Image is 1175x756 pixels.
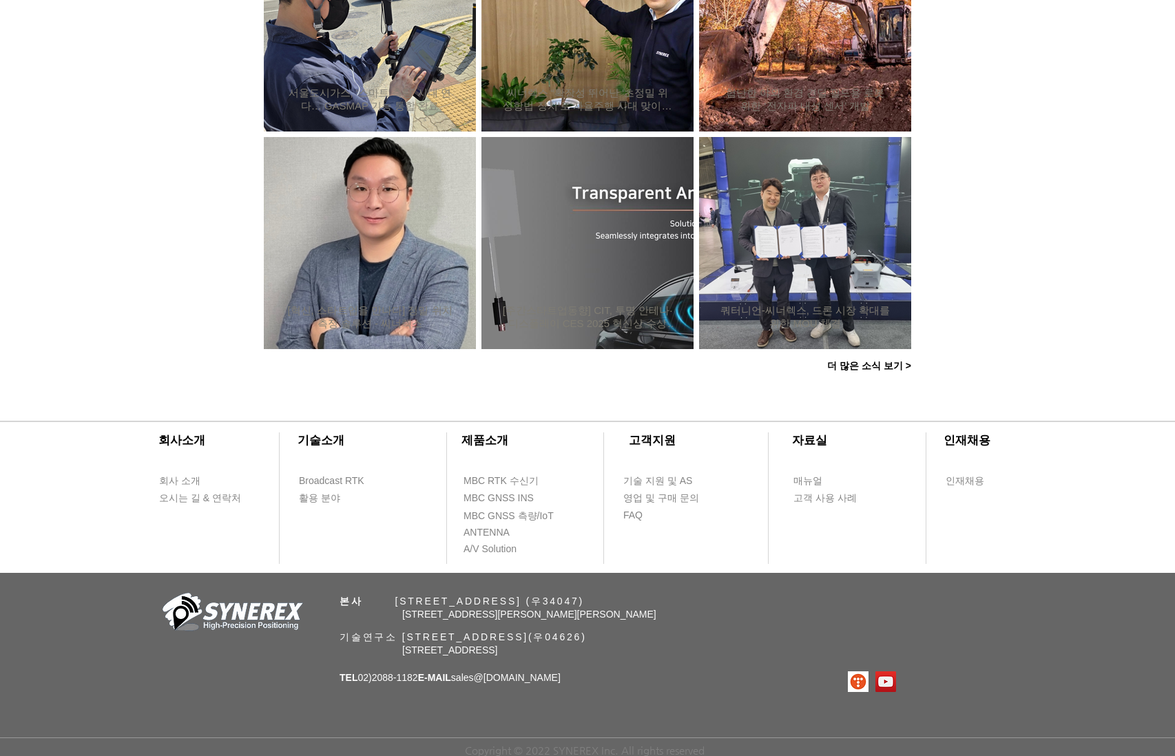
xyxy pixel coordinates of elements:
span: 활용 분야 [299,492,340,505]
span: 02)2088-1182 sales [340,672,561,683]
a: 영업 및 구매 문의 [623,490,702,507]
iframe: Wix Chat [920,322,1175,756]
a: 서울도시가스, ‘스마트 측량’ 시대 연다… GASMAP 기능 통합 완료 [284,86,455,113]
ul: SNS 모음 [848,671,896,692]
span: MBC RTK 수신기 [464,474,539,488]
img: 회사_로고-removebg-preview.png [155,591,306,636]
img: 티스토리로고 [848,671,869,692]
span: Broadcast RTK [299,474,364,488]
span: 오시는 길 & 연락처 [159,492,241,505]
a: [주간스타트업동향] CIT, 투명 안테나·디스플레이 CES 2025 혁신상 수상 外 [502,304,673,330]
a: @[DOMAIN_NAME] [474,672,561,683]
span: 회사 소개 [159,474,200,488]
a: Broadcast RTK [298,472,377,490]
a: A/V Solution [463,540,542,558]
span: 더 많은 소식 보기 > [827,360,911,372]
span: ​고객지원 [629,434,676,447]
span: ANTENNA [464,526,510,540]
a: MBC GNSS 측량/IoT [463,507,583,525]
span: ​회사소개 [158,434,205,447]
a: 회사 소개 [158,472,238,490]
span: A/V Solution [464,543,517,556]
span: E-MAIL [418,672,451,683]
a: FAQ [623,507,702,524]
span: ​기술소개 [298,434,344,447]
a: MBC RTK 수신기 [463,472,566,490]
a: 오시는 길 & 연락처 [158,490,251,507]
h2: 씨너렉스 “확장성 뛰어난 ‘초정밀 위성항법 장치’로 자율주행 시대 맞이할 것” [502,87,673,113]
span: [STREET_ADDRESS] [402,644,497,655]
span: 영업 및 구매 문의 [623,492,699,505]
a: 쿼터니언-씨너렉스, 드론 시장 확대를 위한 MOU 체결 [720,304,891,330]
a: MBC GNSS INS [463,490,549,507]
a: 더 많은 소식 보기 > [818,353,921,380]
span: [STREET_ADDRESS][PERSON_NAME][PERSON_NAME] [402,609,656,620]
span: 기술연구소 [STREET_ADDRESS](우04626) [340,631,587,642]
span: 본사 [340,596,363,607]
span: Copyright © 2022 SYNEREX Inc. All rights reserved [465,744,705,756]
a: 씨너렉스 “확장성 뛰어난 ‘초정밀 위성항법 장치’로 자율주행 시대 맞이할 것” [502,86,673,113]
a: 험난한 야외 환경 견딜 필드용 로봇 위한 ‘전자파 내성 센서’ 개발 [720,86,891,113]
a: 고객 사용 사례 [793,490,872,507]
a: 기술 지원 및 AS [623,472,726,490]
span: MBC GNSS 측량/IoT [464,510,554,523]
a: [혁신, 스타트업을 만나다] 정밀 위치측정 솔루션 - 씨너렉스 [284,304,455,330]
a: 매뉴얼 [793,472,872,490]
h2: 험난한 야외 환경 견딜 필드용 로봇 위한 ‘전자파 내성 센서’ 개발 [720,87,891,113]
span: 매뉴얼 [793,474,822,488]
span: 고객 사용 사례 [793,492,857,505]
span: ​자료실 [792,434,827,447]
span: 기술 지원 및 AS [623,474,692,488]
a: ANTENNA [463,524,542,541]
h2: 서울도시가스, ‘스마트 측량’ 시대 연다… GASMAP 기능 통합 완료 [284,87,455,113]
span: MBC GNSS INS [464,492,534,505]
img: 유튜브 사회 아이콘 [875,671,896,692]
span: TEL [340,672,357,683]
span: ​제품소개 [461,434,508,447]
span: FAQ [623,509,643,523]
span: ​ [STREET_ADDRESS] (우34047) [340,596,584,607]
a: 활용 분야 [298,490,377,507]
